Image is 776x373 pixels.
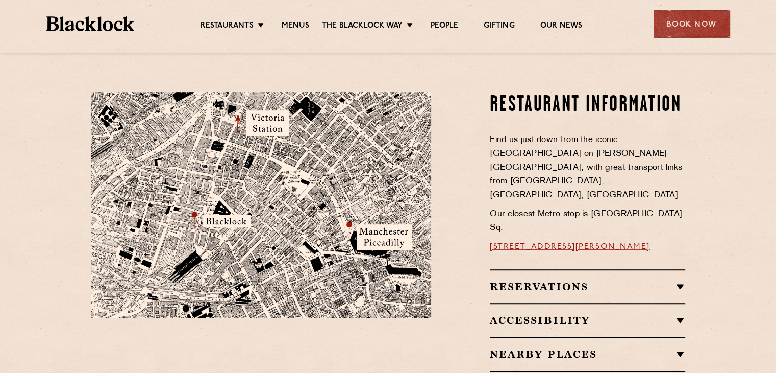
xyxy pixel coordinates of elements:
img: BL_Textured_Logo-footer-cropped.svg [46,16,135,31]
h2: Nearby Places [490,348,685,360]
a: Gifting [484,21,514,32]
a: People [431,21,458,32]
div: Book Now [654,10,730,38]
h2: Reservations [490,281,685,293]
h2: Restaurant Information [490,92,685,118]
a: [STREET_ADDRESS][PERSON_NAME] [490,243,650,251]
span: Find us just down from the iconic [GEOGRAPHIC_DATA] on [PERSON_NAME][GEOGRAPHIC_DATA], with great... [490,136,683,199]
a: Restaurants [201,21,254,32]
a: Our News [540,21,583,32]
h2: Accessibility [490,314,685,327]
a: Menus [282,21,309,32]
a: The Blacklock Way [322,21,403,32]
span: Our closest Metro stop is [GEOGRAPHIC_DATA] Sq. [490,210,682,232]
